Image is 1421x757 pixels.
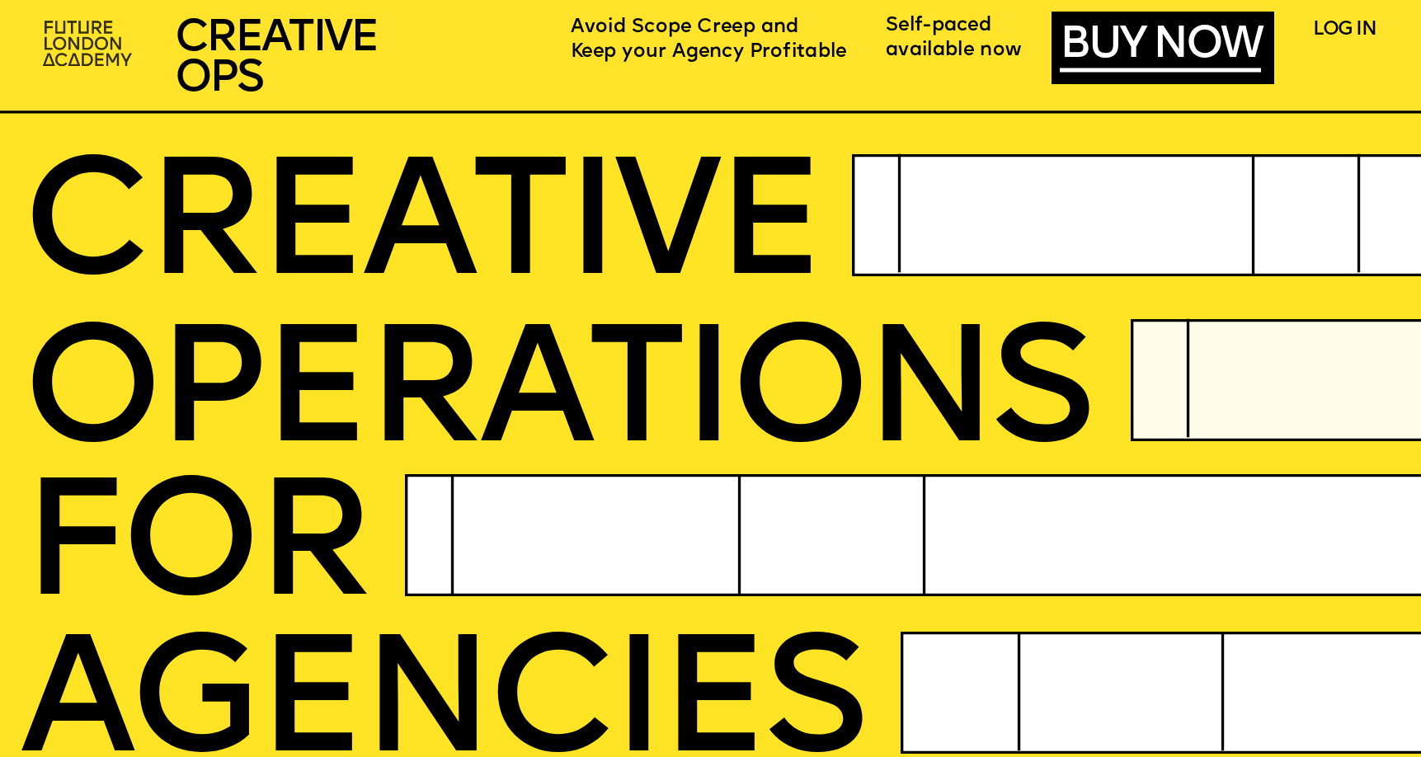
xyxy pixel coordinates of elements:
[22,315,1091,482] span: OPERatioNS
[1060,24,1260,73] a: BUY NOW
[22,469,368,636] span: FOR
[571,41,847,62] span: Keep your Agency Profitable
[886,40,1022,61] span: available now
[1313,20,1376,40] a: LOG IN
[571,16,798,37] span: Avoid Scope Creep and
[886,15,991,35] span: Self-paced
[22,148,821,315] span: CREATIVE
[35,12,144,78] img: upload-2f72e7a8-3806-41e8-b55b-d754ac055a4a.png
[175,16,377,101] span: CREATIVE OPS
